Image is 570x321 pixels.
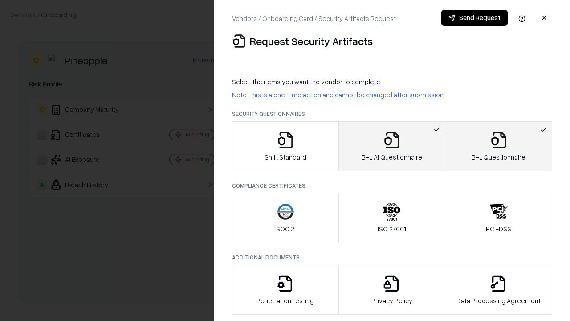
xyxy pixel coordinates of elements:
p: Shift Standard [265,152,306,162]
p: Security Questionnaires [232,110,552,118]
button: ISO 27001 [338,193,446,243]
p: Vendors / Onboarding Card / Security Artifacts Request [232,14,396,23]
button: SOC 2 [232,193,339,243]
button: Data Processing Agreement [445,265,552,315]
button: Privacy Policy [338,265,446,315]
p: Request Security Artifacts [250,34,373,48]
button: Penetration Testing [232,265,339,315]
button: B+L Questionnaire [445,121,552,171]
p: SOC 2 [276,224,294,234]
p: Data Processing Agreement [456,296,541,305]
p: Select the items you want the vendor to complete: [232,77,552,86]
p: Additional Documents [232,254,552,261]
button: PCI-DSS [445,193,552,243]
p: Note: This is a one-time action and cannot be changed after submission. [232,90,552,99]
p: Penetration Testing [256,296,314,305]
button: B+L AI Questionnaire [338,121,446,171]
button: Send Request [441,10,508,26]
button: Shift Standard [232,121,339,171]
p: Compliance Certificates [232,182,552,189]
p: B+L AI Questionnaire [362,152,422,162]
p: PCI-DSS [486,224,511,234]
p: B+L Questionnaire [472,152,525,162]
p: ISO 27001 [378,224,406,234]
p: Privacy Policy [371,296,412,305]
